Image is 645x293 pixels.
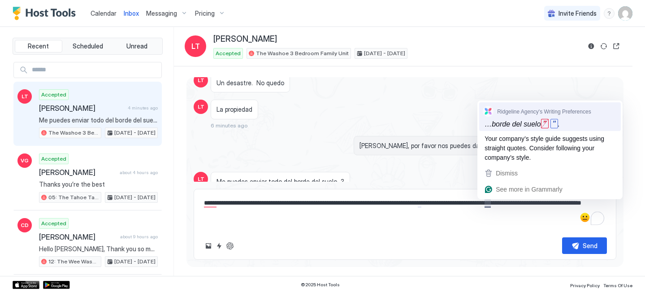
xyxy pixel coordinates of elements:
span: Privacy Policy [570,283,600,288]
button: Send [562,237,607,254]
button: Reservation information [586,41,597,52]
span: LT [198,103,204,111]
a: Terms Of Use [603,280,632,289]
span: Me puedes enviar todo del borde del suelo ? [216,178,344,186]
span: LT [198,175,204,183]
span: Scheduled [73,42,103,50]
button: Upload image [203,241,214,251]
span: Terms Of Use [603,283,632,288]
span: 6 minutes ago [211,122,248,129]
a: App Store [13,281,39,289]
span: LT [191,41,200,52]
span: [DATE] - [DATE] [114,193,156,201]
button: Unread [113,40,160,52]
span: [DATE] - [DATE] [114,258,156,266]
span: LT [22,92,28,101]
textarea: To enrich screen reader interactions, please activate Accessibility in Grammarly extension settings [203,195,607,230]
span: [PERSON_NAME] [39,232,117,241]
span: Hello [PERSON_NAME], Thank you so much for your booking! We'll send the check-in instructions on ... [39,245,158,253]
div: menu [604,8,615,19]
span: 4 minutes ago [128,105,158,111]
span: Invite Friends [558,9,597,17]
span: [PERSON_NAME] [39,168,116,177]
button: ChatGPT Auto Reply [225,241,235,251]
span: [PERSON_NAME], por favor nos puedes dar más detalle en como podemos ayudarte? 😊 [359,142,610,150]
span: Recent [28,42,49,50]
span: [DATE] - [DATE] [114,129,156,137]
button: Sync reservation [598,41,609,52]
a: Inbox [124,9,139,18]
span: Calendar [91,9,117,17]
span: Accepted [41,219,66,227]
span: Unread [126,42,147,50]
span: The Washoe 3 Bedroom Family Unit [256,49,349,57]
span: 05: The Tahoe Tamarack Pet Friendly Studio [48,193,99,201]
button: Open reservation [611,41,622,52]
span: CD [21,221,29,229]
button: Quick reply [214,241,225,251]
span: [PERSON_NAME] [39,104,124,113]
span: La propiedad [216,105,252,114]
a: Calendar [91,9,117,18]
input: Input Field [28,62,161,78]
span: Inbox [124,9,139,17]
span: Accepted [41,155,66,163]
a: Privacy Policy [570,280,600,289]
span: [PERSON_NAME] [213,34,277,44]
span: Accepted [41,91,66,99]
span: Accepted [216,49,241,57]
div: Send [583,241,597,250]
span: VG [21,157,29,165]
span: about 9 hours ago [120,234,158,240]
span: Pricing [195,9,215,17]
span: © 2025 Host Tools [301,282,340,288]
div: tab-group [13,38,163,55]
button: Recent [15,40,62,52]
span: The Washoe 3 Bedroom Family Unit [48,129,99,137]
span: about 4 hours ago [120,170,158,175]
button: Scheduled [64,40,112,52]
span: Messaging [146,9,177,17]
a: Google Play Store [43,281,70,289]
span: 12: The Wee Washoe Pet-Friendly Studio [48,258,99,266]
span: LT [198,76,204,84]
span: Un desastre. No quedo [216,79,284,87]
a: Host Tools Logo [13,7,80,20]
span: Thanks you’re the best [39,180,158,188]
span: [DATE] - [DATE] [364,49,405,57]
span: Me puedes enviar todo del borde del suelo ? [39,116,158,124]
div: User profile [618,6,632,21]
